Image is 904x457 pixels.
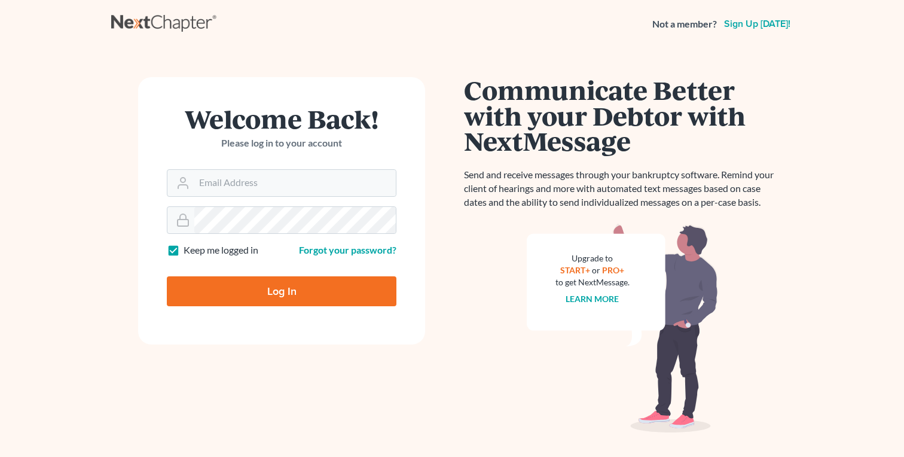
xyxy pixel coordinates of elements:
h1: Welcome Back! [167,106,396,132]
a: Learn more [566,294,619,304]
span: or [593,265,601,275]
div: to get NextMessage. [555,276,630,288]
p: Send and receive messages through your bankruptcy software. Remind your client of hearings and mo... [464,168,781,209]
a: PRO+ [603,265,625,275]
label: Keep me logged in [184,243,258,257]
a: Sign up [DATE]! [722,19,793,29]
div: Upgrade to [555,252,630,264]
strong: Not a member? [652,17,717,31]
img: nextmessage_bg-59042aed3d76b12b5cd301f8e5b87938c9018125f34e5fa2b7a6b67550977c72.svg [527,224,718,433]
a: START+ [561,265,591,275]
a: Forgot your password? [299,244,396,255]
input: Email Address [194,170,396,196]
input: Log In [167,276,396,306]
h1: Communicate Better with your Debtor with NextMessage [464,77,781,154]
p: Please log in to your account [167,136,396,150]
